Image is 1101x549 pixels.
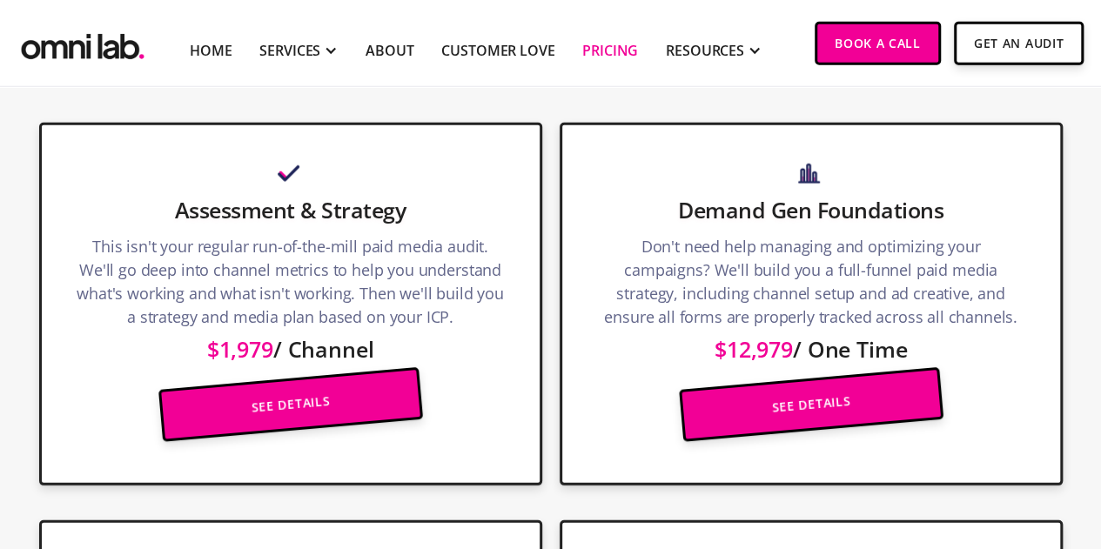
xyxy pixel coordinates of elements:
span: $1,979 [207,334,273,364]
a: Book a Call [815,22,941,65]
div: SERVICES [259,40,320,61]
h3: Demand Gen Foundations [597,195,1025,224]
p: / One Time [597,338,1025,361]
h3: Assessment & Strategy [77,195,505,224]
iframe: Chat Widget [788,347,1101,549]
a: home [17,22,148,64]
a: About [366,40,413,61]
a: Pricing [582,40,638,61]
p: / Channel [77,338,505,361]
a: See Details [158,367,422,442]
img: Omni Lab: B2B SaaS Demand Generation Agency [17,22,148,64]
p: This isn't your regular run-of-the-mill paid media audit. We'll go deep into channel metrics to h... [77,235,505,338]
span: $12,979 [715,334,793,364]
p: Don't need help managing and optimizing your campaigns? We'll build you a full-funnel paid media ... [597,235,1025,338]
a: Get An Audit [954,22,1084,65]
a: Home [190,40,232,61]
a: Customer Love [441,40,554,61]
div: RESOURCES [666,40,744,61]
